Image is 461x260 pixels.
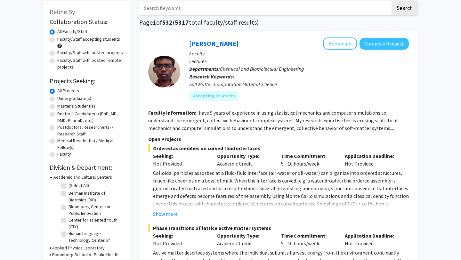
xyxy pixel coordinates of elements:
span: 1 [153,18,156,26]
label: All Faculty/Staff [57,28,87,35]
button: Compose Request to John Edison [360,38,409,50]
b: Departments: [189,66,220,72]
button: Add John Edison to Bookmarks [323,37,357,50]
label: Faculty/Staff with posted remote projects [57,57,123,70]
div: Not Provided [153,160,207,167]
p: Opportunity Type: [217,232,271,240]
h1: Page of ( total faculty/staff results) [139,19,418,26]
label: Berman Institute of Bioethics (BIB) [69,190,122,203]
p: Lecturer [189,57,409,65]
div: Academic Credit [212,232,276,247]
p: Time Commitment: [281,152,336,160]
div: Not Provided [340,152,404,167]
span: 5317 [175,18,189,26]
a: [PERSON_NAME] [189,39,239,47]
span: Refine By [50,8,75,16]
iframe: Chat [5,231,27,255]
p: Time Commitment: [281,232,336,240]
h3: Bloomberg School of Public Health [52,251,118,258]
label: Faculty/Staff accepting students [57,36,120,43]
label: Medical Resident(s) / Medical Fellow(s) [57,137,123,151]
label: Undergraduate(s) [57,95,91,102]
b: Research Keywords: [189,73,234,80]
div: Not Provided [340,232,404,247]
span: Phase transitions of lattice active matter systems [148,224,409,232]
mat-chip: Accepting Students [189,91,239,101]
h2: Projects Seeking: [50,77,123,85]
p: Application Deadline: [345,152,399,160]
h2: Collaboration Status: [50,18,123,26]
h2: Division & Department: [50,164,123,171]
span: Ordered assemblies on curved fluid interfaces [148,144,409,152]
div: Academic Credit [212,152,276,167]
button: Show more [153,210,178,218]
p: Open Projects [148,135,409,143]
h3: Applied Physics Laboratory [52,245,105,251]
div: Not Provided [153,240,207,247]
label: Center for Talented Youth (CTY) [69,217,122,230]
p: Seeking: [153,152,207,160]
span: 532 [162,18,173,26]
h3: Academic and Cultural Centers [53,174,112,181]
label: (Select All) [69,182,89,189]
p: Application Deadline: [345,232,399,240]
button: Search [392,1,418,15]
span: Chemical and Biomolecular Engineering [220,66,304,72]
label: All Projects [57,87,79,94]
p: Seeking: [153,232,207,240]
label: Master's Student(s) [57,103,95,110]
p: Opportunity Type: [217,152,271,160]
label: Human Language Technology Center of Excellence (HLTCOE) [69,230,122,250]
p: Colloidal particles adsorbed at a fluid-fluid interface (air-water or oil-water) can organize int... [153,169,409,215]
div: 5 - 10 hours/week [276,152,340,167]
label: Faculty [57,151,71,158]
p: Faculty [189,50,409,57]
b: Faculty Information: [148,110,196,116]
fg-read-more: I have 9 years of experience in using statistical mechanics and computer simulations to understan... [148,110,398,131]
div: 5 - 10 hours/week [276,232,340,247]
input: Search Keywords [139,1,391,15]
label: Doctoral Candidate(s) (PhD, MD, DMD, PharmD, etc.) [57,110,123,124]
label: Bloomberg Center for Public Innovation [69,203,122,217]
div: Soft Matter, Computation Material Science [189,80,409,88]
label: Postdoctoral Researcher(s) / Research Staff [57,124,123,137]
label: Faculty/Staff with posted projects [57,49,123,56]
